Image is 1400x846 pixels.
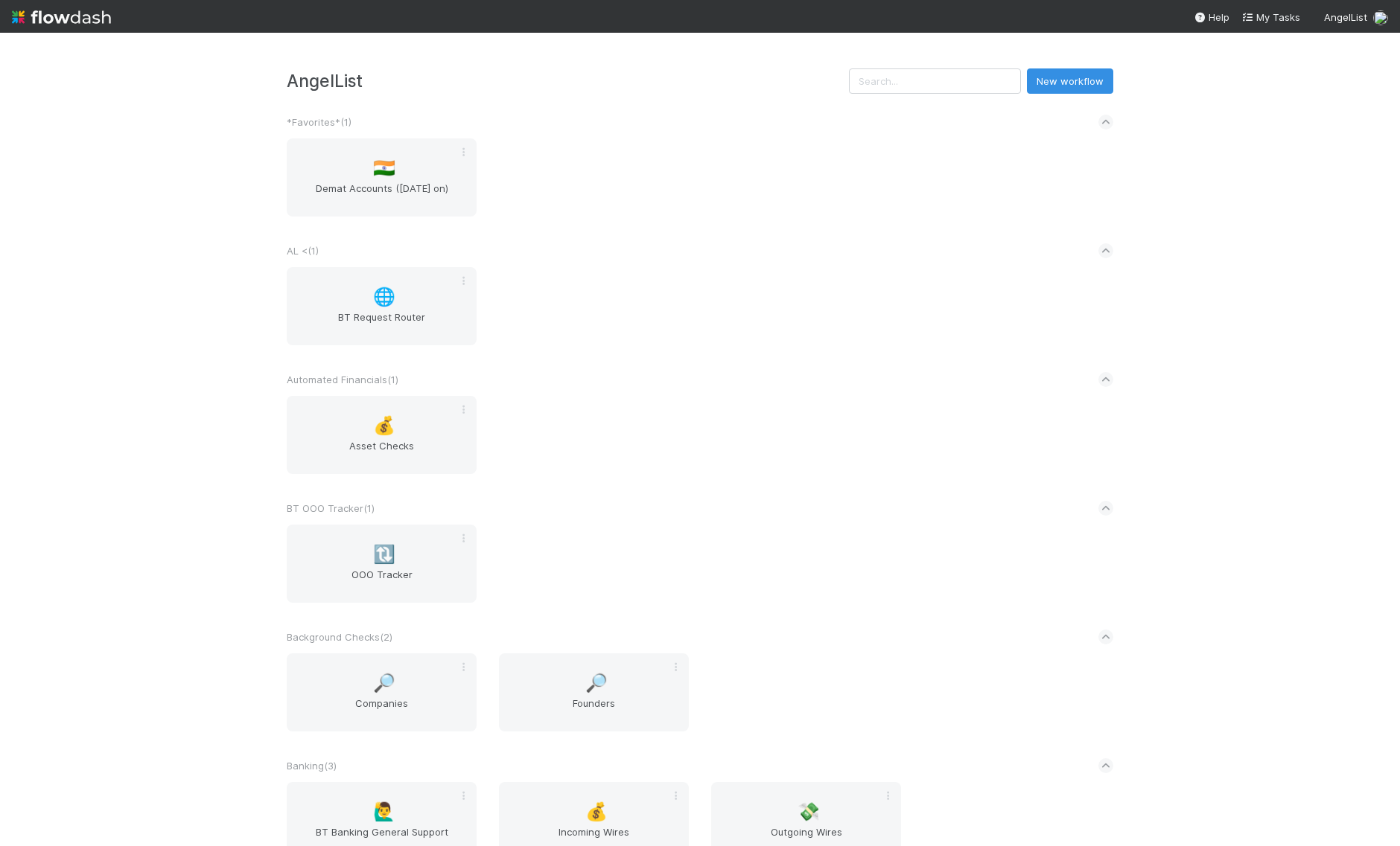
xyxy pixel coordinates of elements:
[287,653,477,731] a: 🔎Companies
[287,245,319,257] span: AL < ( 1 )
[373,673,395,693] span: 🔎
[1241,10,1300,25] a: My Tasks
[287,374,398,385] span: Automated Financials ( 1 )
[585,802,608,821] span: 💰
[287,631,392,643] span: Background Checks ( 2 )
[287,396,477,474] a: 💰Asset Checks
[287,502,375,514] span: BT OOO Tracker ( 1 )
[293,310,471,339] span: BT Request Router
[1027,68,1113,94] button: New workflow
[585,673,608,693] span: 🔎
[1194,10,1229,25] div: Help
[505,696,683,725] span: Founders
[12,4,111,30] img: logo-inverted-e16ddd16eac7371096b0.svg
[287,138,477,217] a: 🇮🇳Demat Accounts ([DATE] on)
[798,802,820,821] span: 💸
[293,438,471,468] span: Asset Checks
[287,116,351,128] span: *Favorites* ( 1 )
[373,287,395,307] span: 🌐
[373,416,395,435] span: 💰
[373,802,395,821] span: 🙋‍♂️
[287,760,337,772] span: Banking ( 3 )
[1373,10,1388,25] img: avatar_041b9f3e-9684-4023-b9b7-2f10de55285d.png
[287,71,849,91] h3: AngelList
[293,567,471,597] span: OOO Tracker
[287,525,477,603] a: 🔃OOO Tracker
[499,653,689,731] a: 🔎Founders
[1241,11,1300,23] span: My Tasks
[293,181,471,211] span: Demat Accounts ([DATE] on)
[293,696,471,725] span: Companies
[287,267,477,345] a: 🌐BT Request Router
[849,68,1021,94] input: Search...
[373,545,395,564] span: 🔃
[1324,11,1367,23] span: AngelList
[373,158,395,178] span: 🇮🇳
